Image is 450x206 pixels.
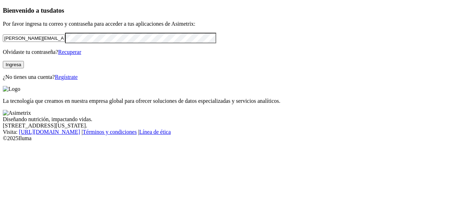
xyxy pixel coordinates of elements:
[3,74,447,80] p: ¿No tienes una cuenta?
[3,135,447,142] div: © 2025 Iluma
[19,129,80,135] a: [URL][DOMAIN_NAME]
[83,129,137,135] a: Términos y condiciones
[49,7,64,14] span: datos
[3,49,447,55] p: Olvidaste tu contraseña?
[3,35,65,42] input: Tu correo
[3,123,447,129] div: [STREET_ADDRESS][US_STATE].
[3,7,447,14] h3: Bienvenido a tus
[139,129,171,135] a: Línea de ética
[55,74,78,80] a: Regístrate
[3,98,447,104] p: La tecnología que creamos en nuestra empresa global para ofrecer soluciones de datos especializad...
[3,86,20,92] img: Logo
[3,116,447,123] div: Diseñando nutrición, impactando vidas.
[3,110,31,116] img: Asimetrix
[58,49,81,55] a: Recuperar
[3,61,24,68] button: Ingresa
[3,129,447,135] div: Visita : | |
[3,21,447,27] p: Por favor ingresa tu correo y contraseña para acceder a tus aplicaciones de Asimetrix:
